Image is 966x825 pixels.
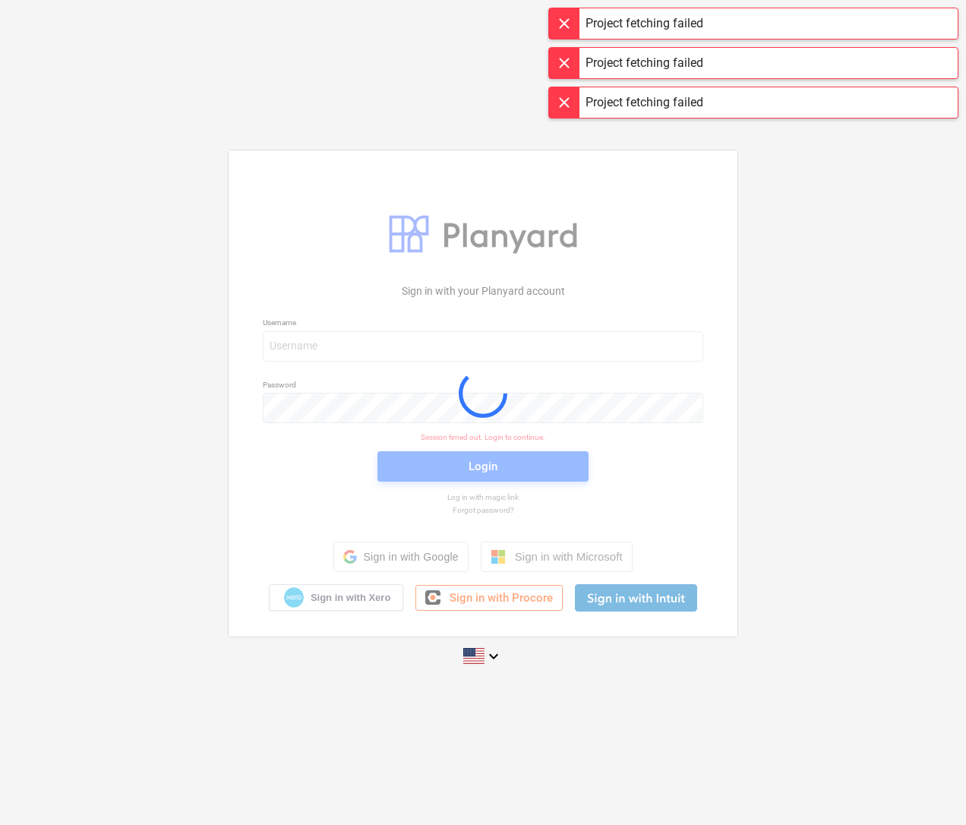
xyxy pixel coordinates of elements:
[485,647,503,665] i: keyboard_arrow_down
[586,93,703,112] div: Project fetching failed
[890,752,966,825] iframe: Chat Widget
[586,14,703,33] div: Project fetching failed
[586,54,703,72] div: Project fetching failed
